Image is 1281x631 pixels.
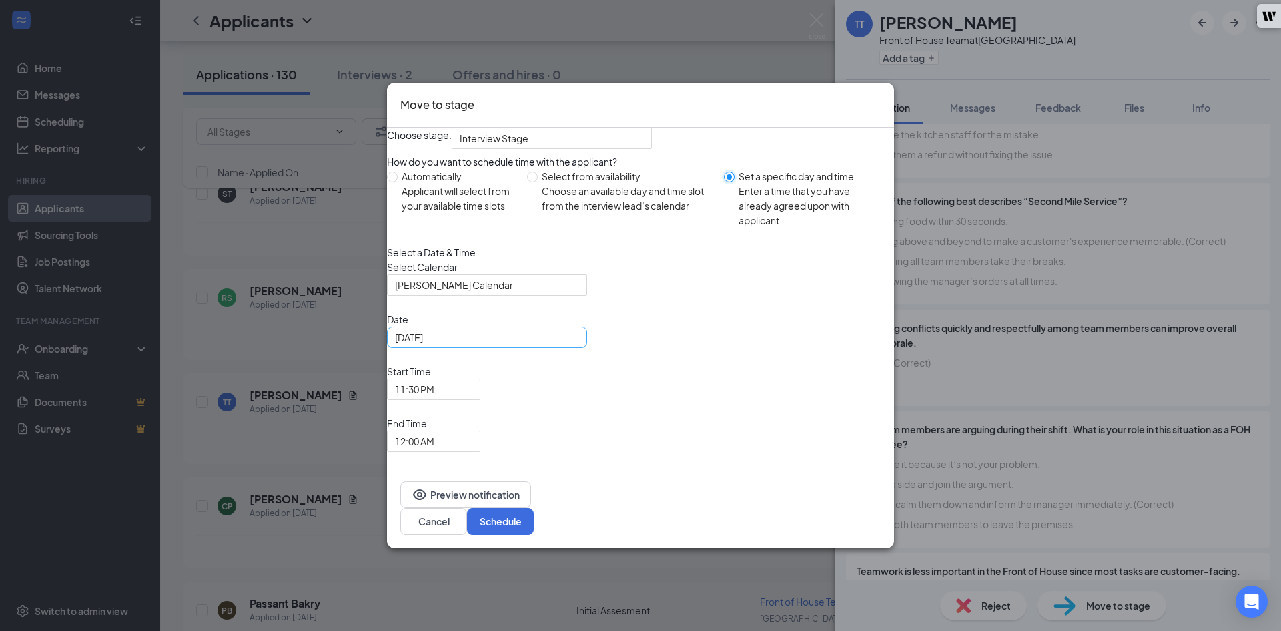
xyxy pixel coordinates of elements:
[387,260,894,274] span: Select Calendar
[412,487,428,503] svg: Eye
[402,184,516,213] div: Applicant will select from your available time slots
[387,312,894,327] span: Date
[387,364,480,379] span: Start Time
[739,169,883,184] div: Set a specific day and time
[1236,586,1268,618] div: Open Intercom Messenger
[460,128,528,148] span: Interview Stage
[467,508,534,535] button: Schedule
[387,416,480,431] span: End Time
[402,169,516,184] div: Automatically
[395,379,434,399] span: 11:30 PM
[400,481,531,508] button: EyePreview notification
[387,128,452,149] span: Choose stage:
[400,96,474,114] h3: Move to stage
[387,154,894,169] div: How do you want to schedule time with the applicant?
[395,275,513,295] span: [PERSON_NAME] Calendar
[400,508,467,535] button: Cancel
[739,184,883,228] div: Enter a time that you have already agreed upon with applicant
[395,431,434,451] span: 12:00 AM
[542,169,713,184] div: Select from availability
[387,245,894,260] div: Select a Date & Time
[542,184,713,213] div: Choose an available day and time slot from the interview lead’s calendar
[395,330,576,345] input: Aug 25, 2025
